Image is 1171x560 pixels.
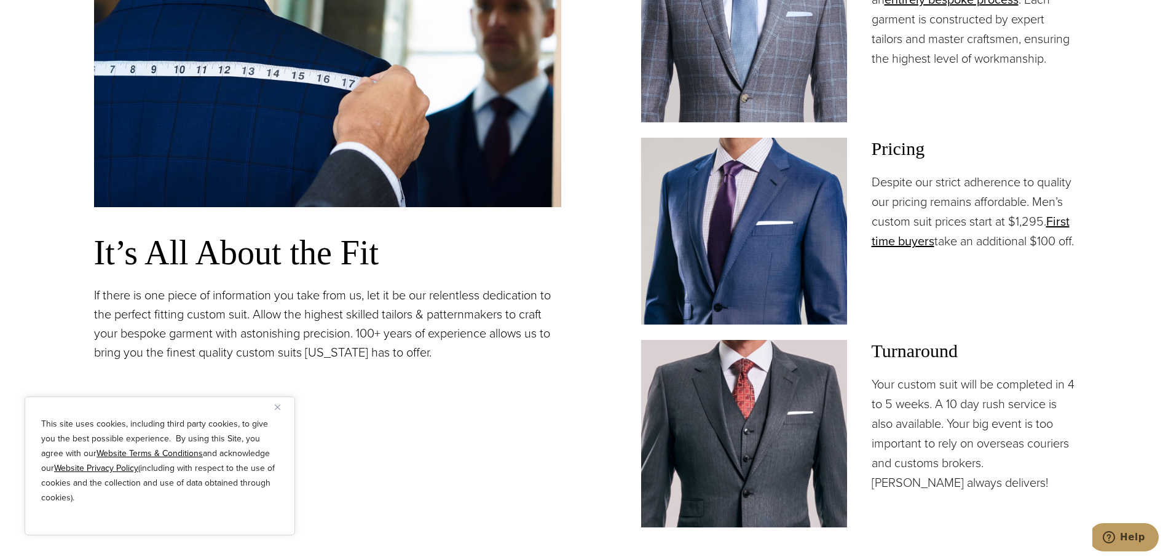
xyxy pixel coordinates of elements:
h3: It’s All About the Fit [94,232,561,274]
a: First time buyers [872,212,1070,250]
iframe: Opens a widget where you can chat to one of our agents [1092,523,1159,554]
a: Website Terms & Conditions [97,447,203,460]
p: Despite our strict adherence to quality our pricing remains affordable. Men’s custom suit prices ... [872,172,1078,251]
p: If there is one piece of information you take from us, let it be our relentless dedication to the... [94,286,561,362]
p: Your custom suit will be completed in 4 to 5 weeks. A 10 day rush service is also available. Your... [872,374,1078,492]
h3: Turnaround [872,340,1078,362]
img: Client in blue solid custom made suit with white shirt and navy tie. Fabric by Scabal. [641,138,847,325]
button: Close [275,400,290,414]
h3: Pricing [872,138,1078,160]
a: Website Privacy Policy [54,462,138,475]
img: Client in vested charcoal bespoke suit with white shirt and red patterned tie. [641,340,847,527]
img: Close [275,404,280,410]
p: This site uses cookies, including third party cookies, to give you the best possible experience. ... [41,417,278,505]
